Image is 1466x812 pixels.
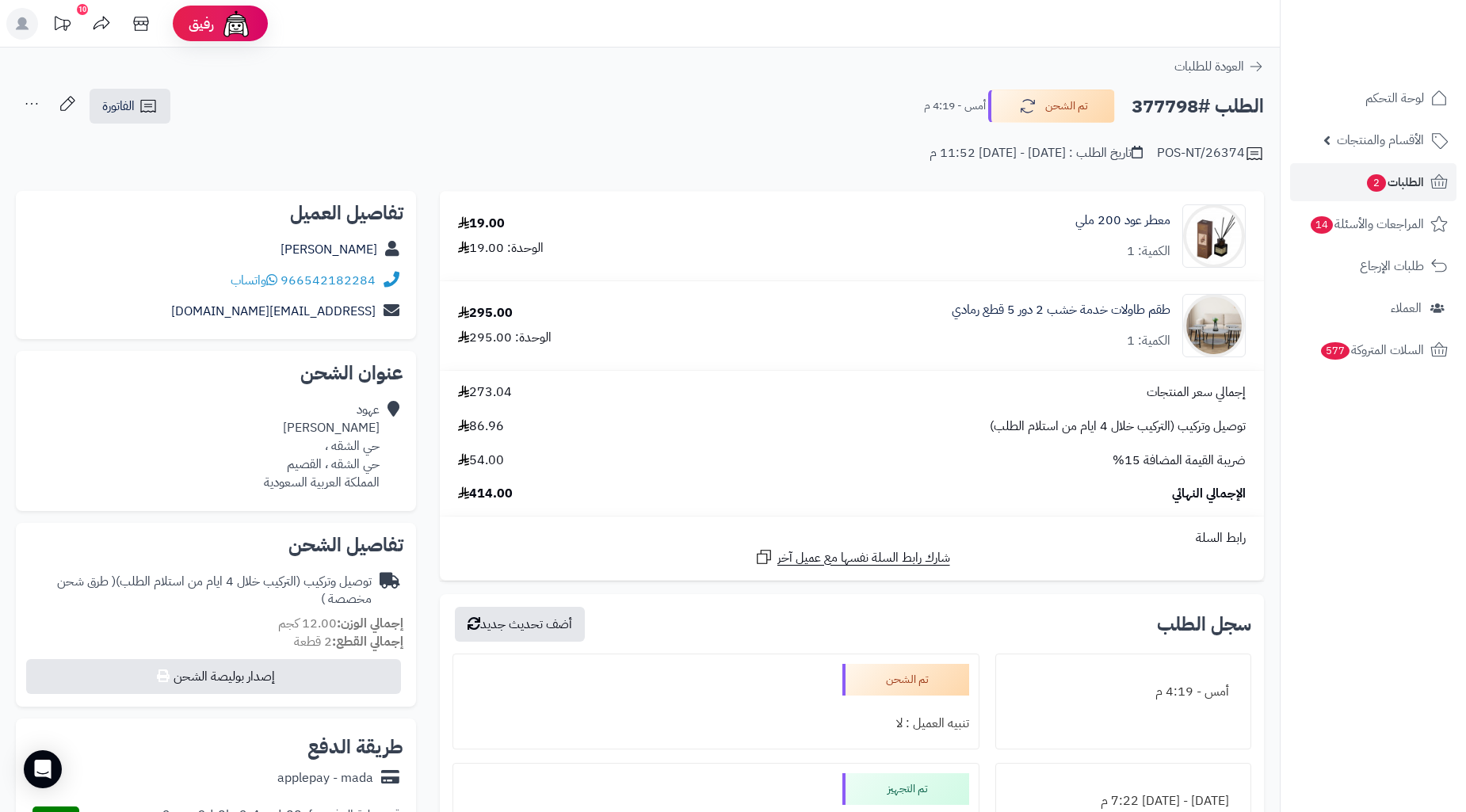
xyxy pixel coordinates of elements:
[458,329,552,347] div: الوحدة: 295.00
[1290,289,1456,327] a: العملاء
[1358,39,1451,72] img: logo-2.png
[1319,339,1424,361] span: السلات المتروكة
[446,529,1258,547] div: رابط السلة
[1172,485,1246,503] span: الإجمالي النهائي
[777,549,950,567] span: شارك رابط السلة نفسها مع عميل آخر
[1321,342,1350,360] span: 577
[29,204,403,223] h2: تفاصيل العميل
[1309,213,1424,235] span: المراجعات والأسئلة
[171,302,376,321] a: [EMAIL_ADDRESS][DOMAIN_NAME]
[1391,297,1422,319] span: العملاء
[1157,144,1264,163] div: POS-NT/26374
[1183,204,1245,268] img: 1740225669-110316010084-90x90.jpg
[458,215,505,233] div: 19.00
[307,738,403,757] h2: طريقة الدفع
[1174,57,1264,76] a: العودة للطلبات
[1006,677,1241,707] div: أمس - 4:19 م
[281,240,377,259] a: [PERSON_NAME]
[189,14,214,33] span: رفيق
[1367,174,1386,192] span: 2
[1311,216,1333,234] span: 14
[458,452,504,470] span: 54.00
[77,4,88,15] div: 10
[1290,247,1456,285] a: طلبات الإرجاع
[1157,615,1251,634] h3: سجل الطلب
[463,708,969,739] div: تنبيه العميل : لا
[29,364,403,383] h2: عنوان الشحن
[220,8,252,40] img: ai-face.png
[24,750,62,788] div: Open Intercom Messenger
[90,89,170,124] a: الفاتورة
[930,144,1143,162] div: تاريخ الطلب : [DATE] - [DATE] 11:52 م
[1365,87,1424,109] span: لوحة التحكم
[990,417,1246,436] span: توصيل وتركيب (التركيب خلال 4 ايام من استلام الطلب)
[458,239,544,257] div: الوحدة: 19.00
[42,8,82,44] a: تحديثات المنصة
[332,632,403,651] strong: إجمالي القطع:
[277,769,373,787] div: applepay - mada
[458,485,513,503] span: 414.00
[924,98,986,114] small: أمس - 4:19 م
[988,90,1115,123] button: تم الشحن
[1360,255,1424,277] span: طلبات الإرجاع
[231,271,277,290] a: واتساب
[1174,57,1244,76] span: العودة للطلبات
[1127,242,1170,261] div: الكمية: 1
[455,607,585,642] button: أضف تحديث جديد
[1183,294,1245,357] img: 1756382889-1-90x90.jpg
[1365,171,1424,193] span: الطلبات
[1147,383,1246,402] span: إجمالي سعر المنتجات
[754,547,950,567] a: شارك رابط السلة نفسها مع عميل آخر
[1127,332,1170,350] div: الكمية: 1
[842,773,969,805] div: تم التجهيز
[1113,452,1246,470] span: ضريبة القيمة المضافة 15%
[1290,163,1456,201] a: الطلبات2
[29,573,372,609] div: توصيل وتركيب (التركيب خلال 4 ايام من استلام الطلب)
[458,304,513,322] div: 295.00
[952,301,1170,319] a: طقم طاولات خدمة خشب 2 دور 5 قطع رمادي
[1290,79,1456,117] a: لوحة التحكم
[102,97,135,116] span: الفاتورة
[264,401,380,491] div: عهود [PERSON_NAME] حي الشقه ، حي الشقه ، القصيم المملكة العربية السعودية
[1290,331,1456,369] a: السلات المتروكة577
[294,632,403,651] small: 2 قطعة
[1290,205,1456,243] a: المراجعات والأسئلة14
[337,614,403,633] strong: إجمالي الوزن:
[842,664,969,696] div: تم الشحن
[278,614,403,633] small: 12.00 كجم
[458,383,512,402] span: 273.04
[57,572,372,609] span: ( طرق شحن مخصصة )
[1132,90,1264,123] h2: الطلب #377798
[29,536,403,555] h2: تفاصيل الشحن
[1075,212,1170,230] a: معطر عود 200 ملي
[26,659,401,694] button: إصدار بوليصة الشحن
[458,417,504,436] span: 86.96
[1337,129,1424,151] span: الأقسام والمنتجات
[281,271,376,290] a: 966542182284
